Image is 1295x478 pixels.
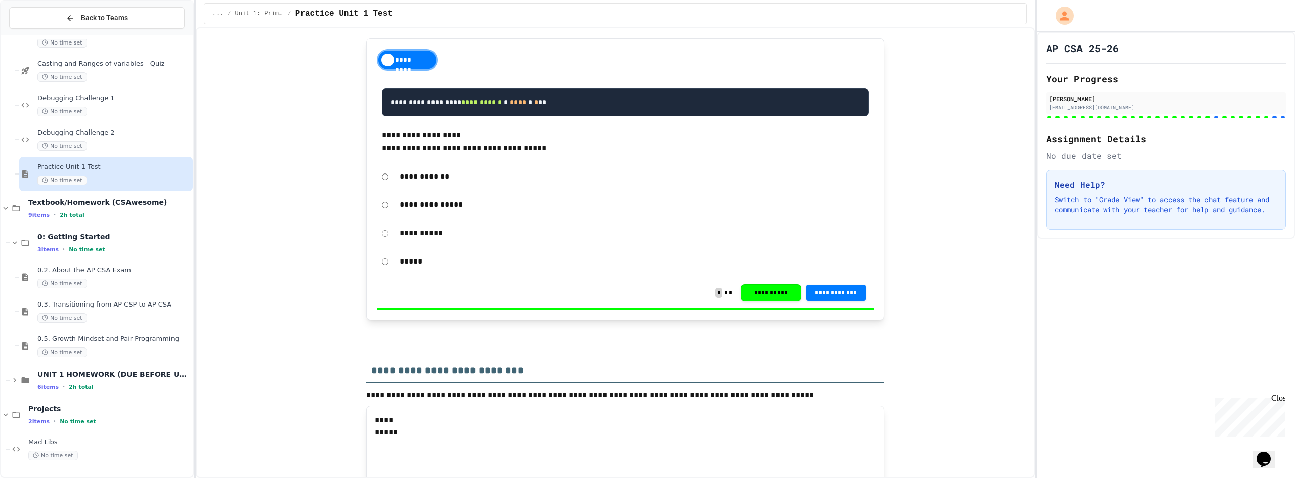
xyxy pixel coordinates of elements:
[1046,72,1286,86] h2: Your Progress
[28,404,191,413] span: Projects
[37,266,191,275] span: 0.2. About the AP CSA Exam
[63,383,65,391] span: •
[69,246,105,253] span: No time set
[60,418,96,425] span: No time set
[28,198,191,207] span: Textbook/Homework (CSAwesome)
[1211,394,1285,437] iframe: chat widget
[4,4,70,64] div: Chat with us now!Close
[28,418,50,425] span: 2 items
[81,13,128,23] span: Back to Teams
[37,313,87,323] span: No time set
[28,438,191,447] span: Mad Libs
[235,10,284,18] span: Unit 1: Primitive Types
[37,38,87,48] span: No time set
[1049,94,1283,103] div: [PERSON_NAME]
[1049,104,1283,111] div: [EMAIL_ADDRESS][DOMAIN_NAME]
[37,232,191,241] span: 0: Getting Started
[37,94,191,103] span: Debugging Challenge 1
[295,8,393,20] span: Practice Unit 1 Test
[1046,150,1286,162] div: No due date set
[1045,4,1076,27] div: My Account
[37,141,87,151] span: No time set
[28,212,50,219] span: 9 items
[37,370,191,379] span: UNIT 1 HOMEWORK (DUE BEFORE UNIT 1 TEST)
[1055,179,1277,191] h3: Need Help?
[37,246,59,253] span: 3 items
[37,279,87,288] span: No time set
[37,176,87,185] span: No time set
[54,211,56,219] span: •
[288,10,291,18] span: /
[212,10,224,18] span: ...
[37,335,191,343] span: 0.5. Growth Mindset and Pair Programming
[1046,132,1286,146] h2: Assignment Details
[63,245,65,253] span: •
[28,451,78,460] span: No time set
[37,128,191,137] span: Debugging Challenge 2
[37,300,191,309] span: 0.3. Transitioning from AP CSP to AP CSA
[60,212,84,219] span: 2h total
[37,163,191,171] span: Practice Unit 1 Test
[1046,41,1119,55] h1: AP CSA 25-26
[1253,438,1285,468] iframe: chat widget
[1055,195,1277,215] p: Switch to "Grade View" to access the chat feature and communicate with your teacher for help and ...
[9,7,185,29] button: Back to Teams
[37,384,59,390] span: 6 items
[37,60,191,68] span: Casting and Ranges of variables - Quiz
[227,10,231,18] span: /
[37,72,87,82] span: No time set
[37,107,87,116] span: No time set
[54,417,56,425] span: •
[69,384,94,390] span: 2h total
[37,347,87,357] span: No time set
